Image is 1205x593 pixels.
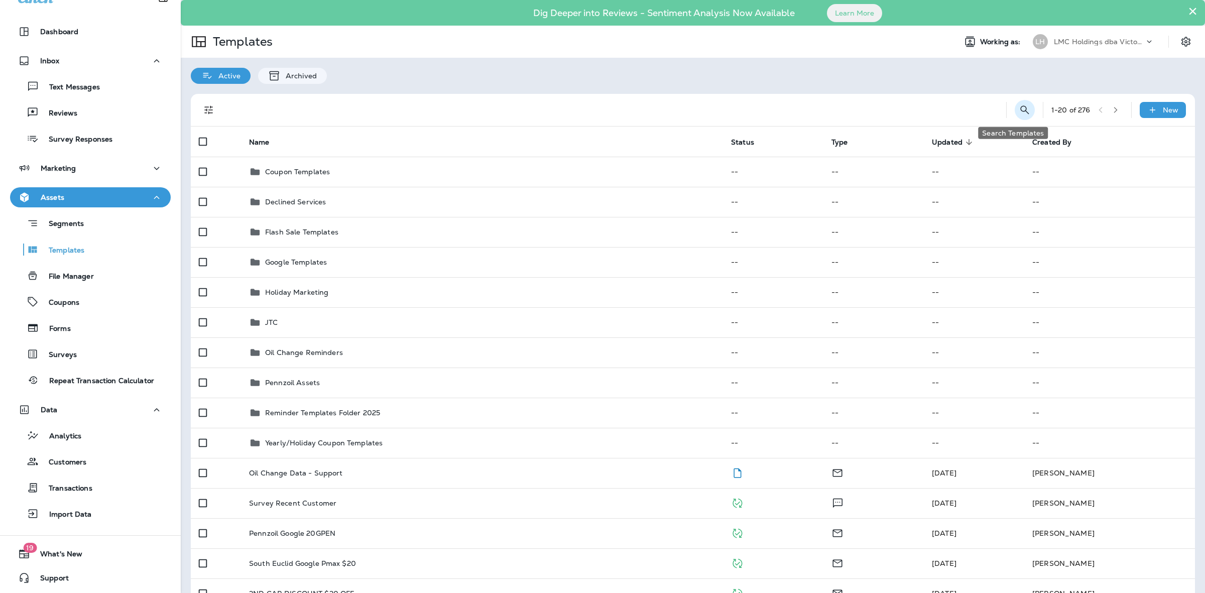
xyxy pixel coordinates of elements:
[265,228,338,236] p: Flash Sale Templates
[1188,3,1197,19] button: Close
[1024,368,1195,398] td: --
[924,247,1024,277] td: --
[723,428,823,458] td: --
[823,157,924,187] td: --
[1024,247,1195,277] td: --
[249,529,335,537] p: Pennzoil Google 20GPEN
[1024,398,1195,428] td: --
[10,22,171,42] button: Dashboard
[10,343,171,365] button: Surveys
[23,543,37,553] span: 19
[1024,428,1195,458] td: --
[39,109,77,118] p: Reviews
[924,368,1024,398] td: --
[924,307,1024,337] td: --
[209,34,273,49] p: Templates
[1163,106,1178,114] p: New
[10,425,171,446] button: Analytics
[39,272,94,282] p: File Manager
[1032,138,1071,147] span: Created By
[1024,548,1195,578] td: [PERSON_NAME]
[924,337,1024,368] td: --
[39,377,154,386] p: Repeat Transaction Calculator
[1024,187,1195,217] td: --
[265,258,327,266] p: Google Templates
[265,348,343,357] p: Oil Change Reminders
[249,138,270,147] span: Name
[823,368,924,398] td: --
[41,164,76,172] p: Marketing
[265,409,380,417] p: Reminder Templates Folder 2025
[924,157,1024,187] td: --
[249,469,343,477] p: Oil Change Data - Support
[39,484,92,494] p: Transactions
[831,558,843,567] span: Email
[10,291,171,312] button: Coupons
[827,4,882,22] button: Learn More
[1024,488,1195,518] td: [PERSON_NAME]
[731,498,744,507] span: Published
[932,529,956,538] span: Robert Wlasuk
[39,83,100,92] p: Text Messages
[265,198,326,206] p: Declined Services
[924,217,1024,247] td: --
[1032,138,1084,147] span: Created By
[1054,38,1144,46] p: LMC Holdings dba Victory Lane Quick Oil Change
[831,138,848,147] span: Type
[1024,277,1195,307] td: --
[10,239,171,260] button: Templates
[731,467,744,477] span: Draft
[1177,33,1195,51] button: Settings
[39,510,92,520] p: Import Data
[831,528,843,537] span: Email
[1024,217,1195,247] td: --
[41,193,64,201] p: Assets
[10,544,171,564] button: 19What's New
[39,350,77,360] p: Surveys
[1024,337,1195,368] td: --
[41,406,58,414] p: Data
[265,288,328,296] p: Holiday Marketing
[199,100,219,120] button: Filters
[39,458,86,467] p: Customers
[10,477,171,498] button: Transactions
[978,127,1048,139] div: Search Templates
[40,28,78,36] p: Dashboard
[39,246,84,256] p: Templates
[10,400,171,420] button: Data
[39,135,112,145] p: Survey Responses
[823,247,924,277] td: --
[723,157,823,187] td: --
[249,559,356,567] p: South Euclid Google Pmax $20
[723,187,823,217] td: --
[723,368,823,398] td: --
[30,574,69,586] span: Support
[504,12,824,15] p: Dig Deeper into Reviews - Sentiment Analysis Now Available
[731,528,744,537] span: Published
[265,379,320,387] p: Pennzoil Assets
[249,138,283,147] span: Name
[10,102,171,123] button: Reviews
[213,72,240,80] p: Active
[723,398,823,428] td: --
[265,168,330,176] p: Coupon Templates
[39,324,71,334] p: Forms
[723,277,823,307] td: --
[731,558,744,567] span: Published
[731,138,767,147] span: Status
[281,72,317,80] p: Archived
[723,217,823,247] td: --
[10,76,171,97] button: Text Messages
[265,439,383,447] p: Yearly/Holiday Coupon Templates
[1033,34,1048,49] div: LH
[1024,518,1195,548] td: [PERSON_NAME]
[924,428,1024,458] td: --
[10,265,171,286] button: File Manager
[1024,458,1195,488] td: [PERSON_NAME]
[731,138,754,147] span: Status
[823,337,924,368] td: --
[39,432,81,441] p: Analytics
[823,187,924,217] td: --
[932,138,962,147] span: Updated
[823,217,924,247] td: --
